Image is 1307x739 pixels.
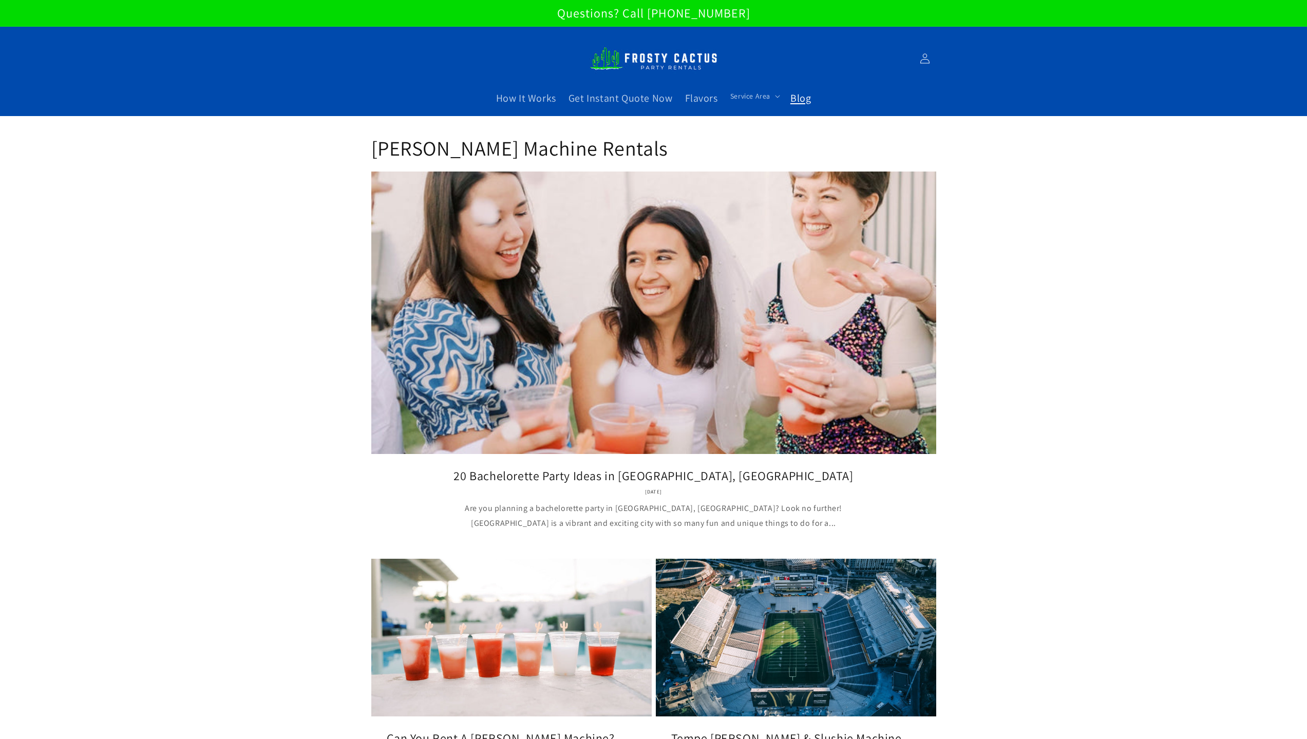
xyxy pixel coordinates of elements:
a: Flavors [679,85,724,111]
summary: Service Area [724,85,784,107]
a: Get Instant Quote Now [562,85,679,111]
span: Blog [790,91,811,105]
span: Flavors [685,91,718,105]
a: How It Works [490,85,562,111]
span: Get Instant Quote Now [569,91,673,105]
a: Blog [784,85,817,111]
a: 20 Bachelorette Party Ideas in [GEOGRAPHIC_DATA], [GEOGRAPHIC_DATA] [387,468,921,484]
h1: [PERSON_NAME] Machine Rentals [371,135,936,161]
span: How It Works [496,91,556,105]
img: Frosty Cactus Margarita machine rentals Slushy machine rentals dirt soda dirty slushies [590,41,718,76]
span: Service Area [730,91,770,101]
